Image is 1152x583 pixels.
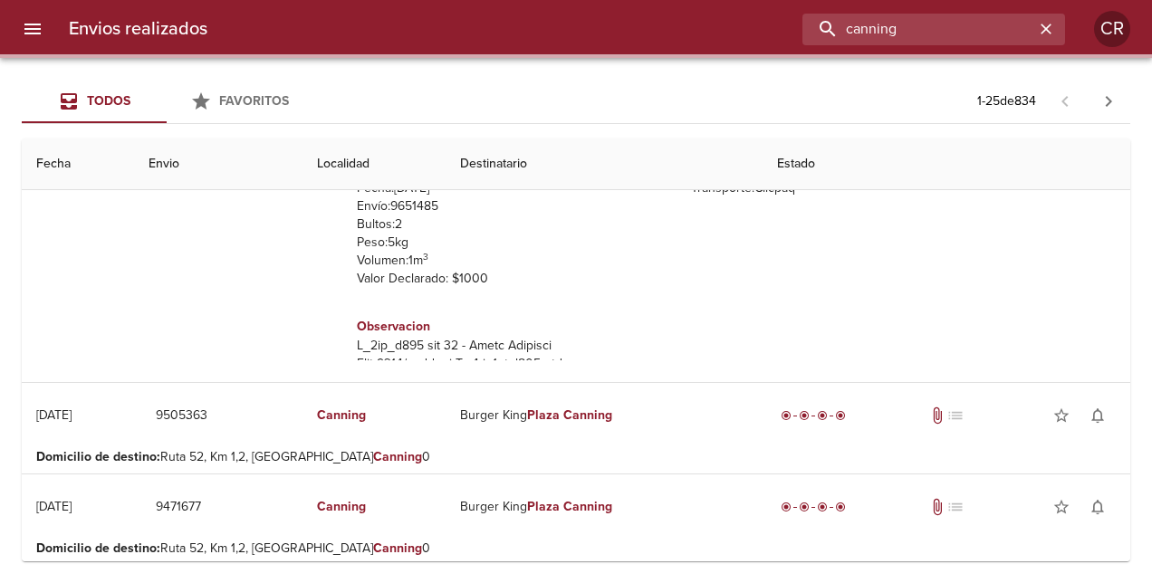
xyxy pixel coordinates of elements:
[977,92,1036,110] p: 1 - 25 de 834
[1043,397,1080,434] button: Agregar a favoritos
[134,139,302,190] th: Envio
[36,448,1116,466] p: Ruta 52, Km 1,2, [GEOGRAPHIC_DATA] 0
[563,407,612,423] em: Canning
[946,498,965,516] span: No tiene pedido asociado
[781,410,792,421] span: radio_button_checked
[777,406,850,425] div: Entregado
[817,502,828,512] span: radio_button_checked
[357,270,569,288] p: Valor Declarado: $ 1000
[802,14,1034,45] input: buscar
[1080,397,1116,434] button: Activar notificaciones
[1052,498,1070,516] span: star_border
[357,234,569,252] p: Peso: 5 kg
[446,474,763,540] td: Burger King
[219,93,289,109] span: Favoritos
[36,540,1116,558] p: Ruta 52, Km 1,2, [GEOGRAPHIC_DATA] 0
[149,399,215,433] button: 9505363
[1080,489,1116,525] button: Activar notificaciones
[373,540,422,556] em: Canning
[799,502,810,512] span: radio_button_checked
[317,407,366,423] em: Canning
[1043,489,1080,525] button: Agregar a favoritos
[563,499,612,514] em: Canning
[22,80,312,123] div: Tabs Envios
[357,197,569,215] p: Envío: 9651485
[156,405,207,427] span: 9505363
[1089,498,1107,516] span: notifications_none
[36,449,160,464] b: Domicilio de destino :
[373,449,422,464] em: Canning
[1052,406,1070,425] span: star_border
[946,406,965,425] span: No tiene pedido asociado
[781,502,792,512] span: radio_button_checked
[1087,80,1130,123] span: Pagina siguiente
[835,410,846,421] span: radio_button_checked
[1094,11,1130,47] div: CR
[69,14,207,43] h6: Envios realizados
[22,139,134,190] th: Fecha
[446,383,763,448] td: Burger King
[928,498,946,516] span: Tiene documentos adjuntos
[149,491,208,524] button: 9471677
[763,139,1130,190] th: Estado
[36,407,72,423] div: [DATE]
[835,502,846,512] span: radio_button_checked
[423,251,428,263] sup: 3
[1089,406,1107,425] span: notifications_none
[302,139,446,190] th: Localidad
[11,7,54,51] button: menu
[1094,11,1130,47] div: Abrir información de usuario
[446,139,763,190] th: Destinatario
[357,317,569,337] h6: Observacion
[1043,91,1087,110] span: Pagina anterior
[777,498,850,516] div: Entregado
[357,215,569,234] p: Bultos: 2
[817,410,828,421] span: radio_button_checked
[317,499,366,514] em: Canning
[357,252,569,270] p: Volumen: 1 m
[928,406,946,425] span: Tiene documentos adjuntos
[527,499,560,514] em: Plaza
[156,496,201,519] span: 9471677
[36,499,72,514] div: [DATE]
[799,410,810,421] span: radio_button_checked
[527,407,560,423] em: Plaza
[87,93,130,109] span: Todos
[36,540,160,556] b: Domicilio de destino :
